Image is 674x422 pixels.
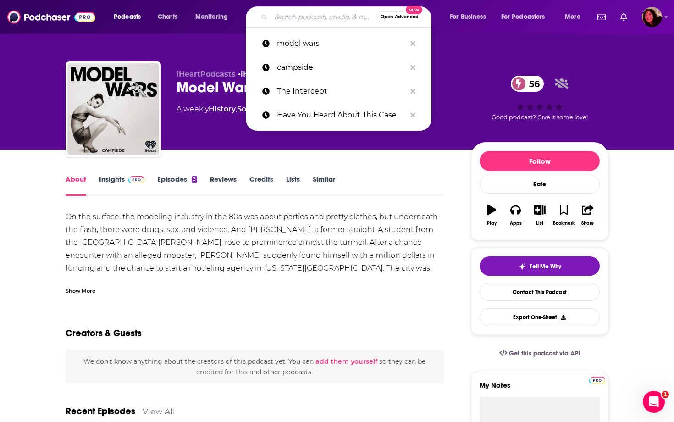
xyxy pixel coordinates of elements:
[443,10,497,24] button: open menu
[128,176,144,183] img: Podchaser Pro
[406,6,422,14] span: New
[177,70,236,78] span: iHeartPodcasts
[565,11,580,23] span: More
[277,79,406,103] p: The Intercept
[581,221,594,226] div: Share
[254,6,440,28] div: Search podcasts, credits, & more...
[553,221,575,226] div: Bookmark
[157,175,197,196] a: Episodes3
[209,105,236,113] a: History
[642,7,662,27] img: User Profile
[662,391,669,398] span: 1
[530,263,561,270] span: Tell Me Why
[66,175,86,196] a: About
[83,357,425,376] span: We don't know anything about the creators of this podcast yet . You can so they can be credited f...
[238,70,287,78] span: •
[189,10,240,24] button: open menu
[480,381,600,397] label: My Notes
[277,56,406,79] p: campside
[313,175,335,196] a: Similar
[492,342,587,365] a: Get this podcast via API
[66,405,135,417] a: Recent Episodes
[246,32,431,56] a: model wars
[492,114,588,121] span: Good podcast? Give it some love!
[536,221,543,226] div: List
[66,328,142,339] h2: Creators & Guests
[509,350,580,357] span: Get this podcast via API
[480,308,600,326] button: Export One-Sheet
[249,175,273,196] a: Credits
[576,199,600,232] button: Share
[152,10,183,24] a: Charts
[450,11,486,23] span: For Business
[519,263,526,270] img: tell me why sparkle
[246,79,431,103] a: The Intercept
[594,9,609,25] a: Show notifications dropdown
[480,199,503,232] button: Play
[589,375,605,384] a: Pro website
[528,199,552,232] button: List
[236,105,237,113] span: ,
[503,199,527,232] button: Apps
[271,10,376,24] input: Search podcasts, credits, & more...
[552,199,575,232] button: Bookmark
[315,358,377,365] button: add them yourself
[210,175,237,196] a: Reviews
[66,211,444,339] div: On the surface, the modeling industry in the 80s was about parties and pretty clothes, but undern...
[376,11,423,22] button: Open AdvancedNew
[277,32,406,56] p: model wars
[480,283,600,301] a: Contact This Podcast
[99,175,144,196] a: InsightsPodchaser Pro
[237,105,265,113] a: Society
[246,103,431,127] a: Have You Heard About This Case
[114,11,141,23] span: Podcasts
[246,56,431,79] a: campside
[520,76,544,92] span: 56
[642,7,662,27] span: Logged in as Kathryn-Musilek
[471,70,608,127] div: 56Good podcast? Give it some love!
[192,176,197,183] div: 3
[381,15,419,19] span: Open Advanced
[277,103,406,127] p: Have You Heard About This Case
[480,151,600,171] button: Follow
[177,104,337,115] div: A weekly podcast
[107,10,153,24] button: open menu
[7,8,95,26] img: Podchaser - Follow, Share and Rate Podcasts
[195,11,228,23] span: Monitoring
[241,70,287,78] a: iHeartRadio
[143,406,175,416] a: View All
[501,11,545,23] span: For Podcasters
[558,10,592,24] button: open menu
[495,10,558,24] button: open menu
[510,221,522,226] div: Apps
[480,256,600,276] button: tell me why sparkleTell Me Why
[511,76,544,92] a: 56
[617,9,631,25] a: Show notifications dropdown
[158,11,177,23] span: Charts
[67,63,159,155] img: Model Wars
[643,391,665,413] iframe: Intercom live chat
[487,221,497,226] div: Play
[286,175,300,196] a: Lists
[642,7,662,27] button: Show profile menu
[480,175,600,194] div: Rate
[589,377,605,384] img: Podchaser Pro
